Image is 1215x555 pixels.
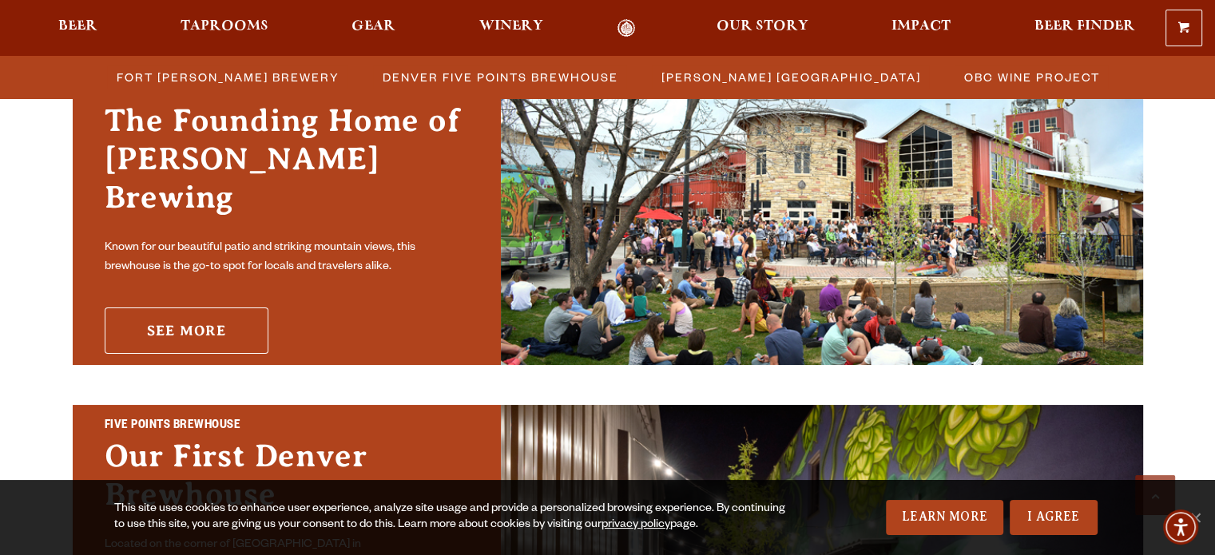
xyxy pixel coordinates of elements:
[602,519,670,532] a: privacy policy
[114,501,796,533] div: This site uses cookies to enhance user experience, analyze site usage and provide a personalized ...
[1034,20,1134,33] span: Beer Finder
[501,69,1143,365] img: Fort Collins Brewery & Taproom'
[117,65,339,89] span: Fort [PERSON_NAME] Brewery
[105,239,469,277] p: Known for our beautiful patio and striking mountain views, this brewhouse is the go-to spot for l...
[891,20,951,33] span: Impact
[1163,509,1198,545] div: Accessibility Menu
[105,416,469,437] h2: Five Points Brewhouse
[181,20,268,33] span: Taprooms
[469,19,554,38] a: Winery
[597,19,657,38] a: Odell Home
[48,19,108,38] a: Beer
[652,65,929,89] a: [PERSON_NAME] [GEOGRAPHIC_DATA]
[1010,500,1098,535] a: I Agree
[341,19,406,38] a: Gear
[105,101,469,232] h3: The Founding Home of [PERSON_NAME] Brewing
[881,19,961,38] a: Impact
[383,65,618,89] span: Denver Five Points Brewhouse
[706,19,819,38] a: Our Story
[1023,19,1145,38] a: Beer Finder
[105,307,268,354] a: See More
[955,65,1108,89] a: OBC Wine Project
[58,20,97,33] span: Beer
[107,65,347,89] a: Fort [PERSON_NAME] Brewery
[351,20,395,33] span: Gear
[170,19,279,38] a: Taprooms
[886,500,1003,535] a: Learn More
[479,20,543,33] span: Winery
[661,65,921,89] span: [PERSON_NAME] [GEOGRAPHIC_DATA]
[1135,475,1175,515] a: Scroll to top
[105,437,469,529] h3: Our First Denver Brewhouse
[717,20,808,33] span: Our Story
[373,65,626,89] a: Denver Five Points Brewhouse
[964,65,1100,89] span: OBC Wine Project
